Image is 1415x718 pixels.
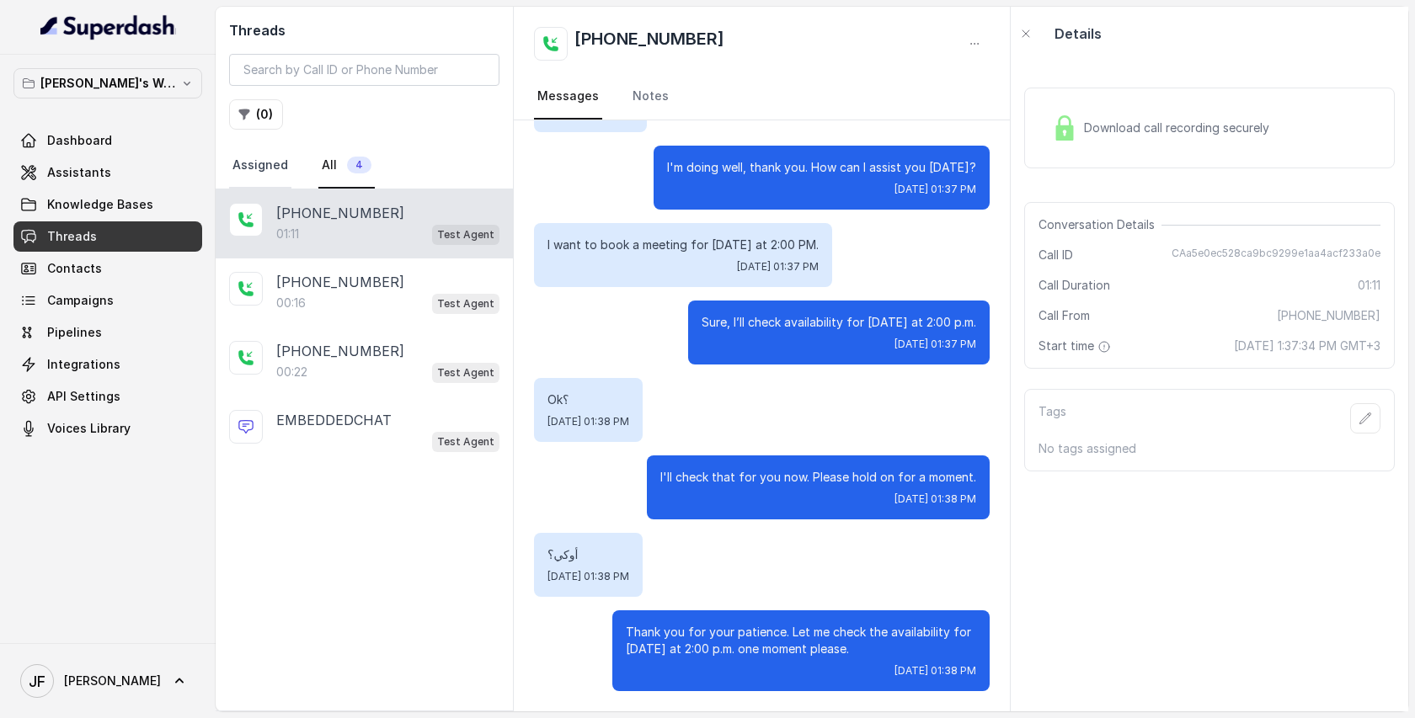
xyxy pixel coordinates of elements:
[1039,247,1073,263] span: Call ID
[894,664,976,678] span: [DATE] 01:38 PM
[660,469,976,486] p: I'll check that for you now. Please hold on for a moment.
[1039,277,1110,294] span: Call Duration
[13,68,202,98] button: [PERSON_NAME]'s Workspace
[534,74,990,120] nav: Tabs
[276,295,306,311] p: 00:16
[13,413,202,444] a: Voices Library
[894,338,976,351] span: [DATE] 01:37 PM
[47,196,153,213] span: Knowledge Bases
[229,20,499,40] h2: Threads
[13,349,202,380] a: Integrations
[64,673,161,689] span: [PERSON_NAME]
[437,295,494,312] p: Test Agent
[47,260,102,277] span: Contacts
[13,317,202,348] a: Pipelines
[626,624,976,657] p: Thank you for your patience. Let me check the availability for [DATE] at 2:00 p.m. one moment ple...
[13,157,202,188] a: Assistants
[229,99,283,130] button: (0)
[547,570,629,583] span: [DATE] 01:38 PM
[1052,115,1077,141] img: Lock Icon
[276,364,307,380] p: 00:22
[47,388,120,405] span: API Settings
[1039,403,1066,433] p: Tags
[47,420,131,437] span: Voices Library
[229,143,499,189] nav: Tabs
[1039,338,1114,354] span: Start time
[737,260,819,274] span: [DATE] 01:37 PM
[276,203,404,223] p: [PHONE_NUMBER]
[547,391,629,408] p: Ok؟
[667,159,976,176] p: I'm doing well, thank you. How can I assist you [DATE]?
[47,164,111,181] span: Assistants
[47,292,114,309] span: Campaigns
[29,673,45,690] text: JF
[13,657,202,705] a: [PERSON_NAME]
[229,54,499,86] input: Search by Call ID or Phone Number
[47,356,120,373] span: Integrations
[894,492,976,506] span: [DATE] 01:38 PM
[547,546,629,563] p: أوكي؟
[894,183,976,196] span: [DATE] 01:37 PM
[13,253,202,284] a: Contacts
[13,285,202,316] a: Campaigns
[276,410,392,430] p: EMBEDDEDCHAT
[1234,338,1380,354] span: [DATE] 1:37:34 PM GMT+3
[629,74,672,120] a: Notes
[1039,307,1090,324] span: Call From
[437,364,494,381] p: Test Agent
[702,314,976,331] p: Sure, I’ll check availability for [DATE] at 2:00 p.m.
[1039,216,1161,233] span: Conversation Details
[47,324,102,341] span: Pipelines
[1172,247,1380,263] span: CAa5e0ec528ca9bc9299e1aa4acf233a0e
[437,433,494,450] p: Test Agent
[1277,307,1380,324] span: [PHONE_NUMBER]
[318,143,375,189] a: All4
[1358,277,1380,294] span: 01:11
[534,74,602,120] a: Messages
[13,221,202,252] a: Threads
[229,143,291,189] a: Assigned
[276,272,404,292] p: [PHONE_NUMBER]
[1039,440,1380,457] p: No tags assigned
[1055,24,1102,44] p: Details
[276,341,404,361] p: [PHONE_NUMBER]
[437,226,494,243] p: Test Agent
[40,13,176,40] img: light.svg
[40,73,175,93] p: [PERSON_NAME]'s Workspace
[13,125,202,156] a: Dashboard
[547,237,819,253] p: I want to book a meeting for [DATE] at 2:00 PM.
[13,189,202,220] a: Knowledge Bases
[47,132,112,149] span: Dashboard
[13,381,202,412] a: API Settings
[1084,120,1276,136] span: Download call recording securely
[276,226,299,242] p: 01:11
[574,27,724,61] h2: [PHONE_NUMBER]
[47,228,97,245] span: Threads
[547,415,629,428] span: [DATE] 01:38 PM
[347,157,371,173] span: 4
